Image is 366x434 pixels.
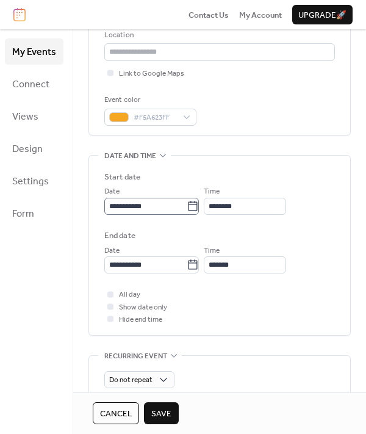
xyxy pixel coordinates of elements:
[151,408,171,420] span: Save
[119,302,167,314] span: Show date only
[5,200,63,226] a: Form
[104,245,120,257] span: Date
[204,245,220,257] span: Time
[5,38,63,65] a: My Events
[119,68,184,80] span: Link to Google Maps
[5,71,63,97] a: Connect
[292,5,353,24] button: Upgrade🚀
[104,171,140,183] div: Start date
[100,408,132,420] span: Cancel
[104,150,156,162] span: Date and time
[204,186,220,198] span: Time
[104,186,120,198] span: Date
[12,172,49,191] span: Settings
[5,168,63,194] a: Settings
[12,204,34,223] span: Form
[104,29,332,42] div: Location
[104,350,167,362] span: Recurring event
[93,402,139,424] button: Cancel
[134,112,177,124] span: #F5A623FF
[239,9,282,21] a: My Account
[12,140,43,159] span: Design
[12,107,38,126] span: Views
[119,289,140,301] span: All day
[298,9,346,21] span: Upgrade 🚀
[12,43,56,62] span: My Events
[119,314,162,326] span: Hide end time
[12,75,49,94] span: Connect
[144,402,179,424] button: Save
[109,373,152,387] span: Do not repeat
[5,103,63,129] a: Views
[13,8,26,21] img: logo
[104,230,135,242] div: End date
[188,9,229,21] a: Contact Us
[104,94,194,106] div: Event color
[5,136,63,162] a: Design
